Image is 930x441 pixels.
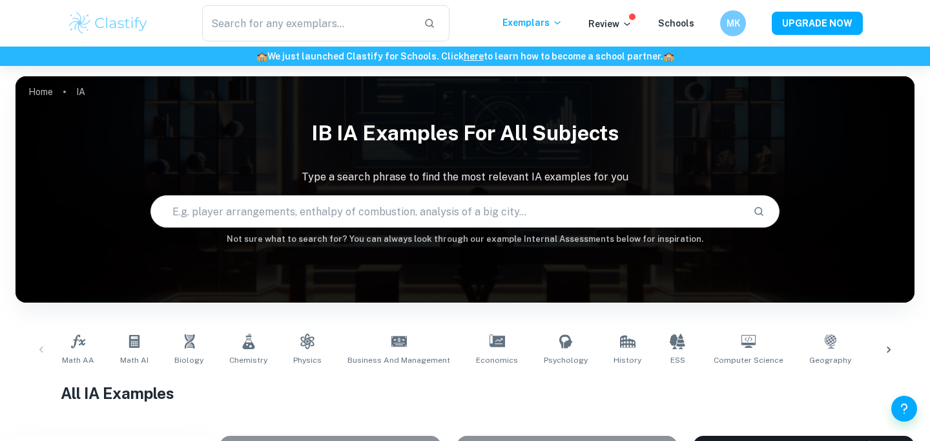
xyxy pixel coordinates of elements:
[256,51,267,61] span: 🏫
[120,354,149,366] span: Math AI
[3,49,927,63] h6: We just launched Clastify for Schools. Click to learn how to become a school partner.
[614,354,641,366] span: History
[588,17,632,31] p: Review
[658,18,694,28] a: Schools
[15,169,914,185] p: Type a search phrase to find the most relevant IA examples for you
[670,354,685,366] span: ESS
[347,354,450,366] span: Business and Management
[464,51,484,61] a: here
[15,233,914,246] h6: Not sure what to search for? You can always look through our example Internal Assessments below f...
[726,16,741,30] h6: MK
[714,354,783,366] span: Computer Science
[28,83,53,101] a: Home
[202,5,413,41] input: Search for any exemplars...
[62,354,94,366] span: Math AA
[772,12,863,35] button: UPGRADE NOW
[67,10,149,36] img: Clastify logo
[61,382,870,405] h1: All IA Examples
[151,193,743,230] input: E.g. player arrangements, enthalpy of combustion, analysis of a big city...
[544,354,588,366] span: Psychology
[476,354,518,366] span: Economics
[229,354,267,366] span: Chemistry
[748,200,770,222] button: Search
[891,396,917,422] button: Help and Feedback
[174,354,203,366] span: Biology
[76,85,85,99] p: IA
[15,113,914,154] h1: IB IA examples for all subjects
[663,51,674,61] span: 🏫
[809,354,851,366] span: Geography
[293,354,322,366] span: Physics
[720,10,746,36] button: MK
[502,16,563,30] p: Exemplars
